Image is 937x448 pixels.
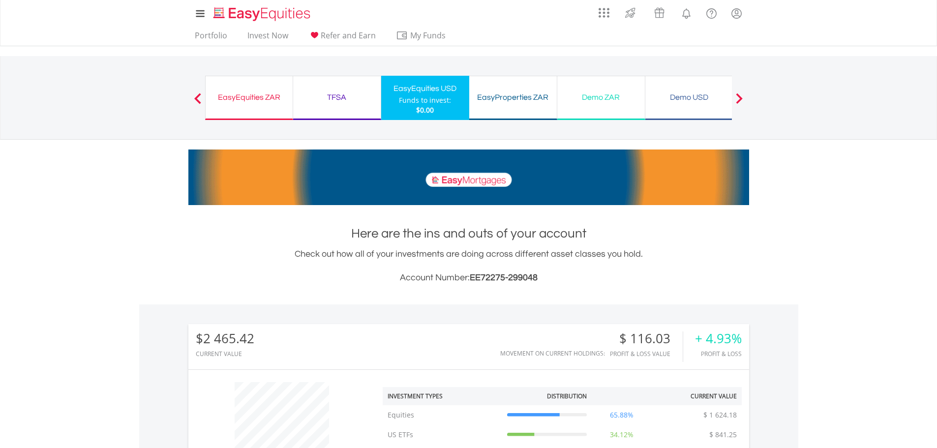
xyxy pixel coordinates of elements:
[475,90,551,104] div: EasyProperties ZAR
[304,30,380,46] a: Refer and Earn
[592,425,652,445] td: 34.12%
[188,247,749,285] div: Check out how all of your investments are doing across different asset classes you hold.
[387,82,463,95] div: EasyEquities USD
[470,273,538,282] span: EE72275-299048
[645,2,674,21] a: Vouchers
[188,225,749,242] h1: Here are the ins and outs of your account
[321,30,376,41] span: Refer and Earn
[652,387,742,405] th: Current Value
[599,7,609,18] img: grid-menu-icon.svg
[396,29,460,42] span: My Funds
[243,30,292,46] a: Invest Now
[563,90,639,104] div: Demo ZAR
[610,351,683,357] div: Profit & Loss Value
[416,105,434,115] span: $0.00
[547,392,587,400] div: Distribution
[651,5,667,21] img: vouchers-v2.svg
[196,351,254,357] div: CURRENT VALUE
[188,271,749,285] h3: Account Number:
[695,351,742,357] div: Profit & Loss
[724,2,749,24] a: My Profile
[610,331,683,346] div: $ 116.03
[191,30,231,46] a: Portfolio
[212,90,287,104] div: EasyEquities ZAR
[729,98,749,108] button: Next
[674,2,699,22] a: Notifications
[500,350,605,357] div: Movement on Current Holdings:
[622,5,638,21] img: thrive-v2.svg
[399,95,451,105] div: Funds to invest:
[383,405,502,425] td: Equities
[188,98,208,108] button: Previous
[592,405,652,425] td: 65.88%
[695,331,742,346] div: + 4.93%
[383,425,502,445] td: US ETFs
[704,425,742,445] td: $ 841.25
[188,149,749,205] img: EasyMortage Promotion Banner
[699,2,724,22] a: FAQ's and Support
[212,6,314,22] img: EasyEquities_Logo.png
[592,2,616,18] a: AppsGrid
[210,2,314,22] a: Home page
[698,405,742,425] td: $ 1 624.18
[299,90,375,104] div: TFSA
[196,331,254,346] div: $2 465.42
[651,90,727,104] div: Demo USD
[383,387,502,405] th: Investment Types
